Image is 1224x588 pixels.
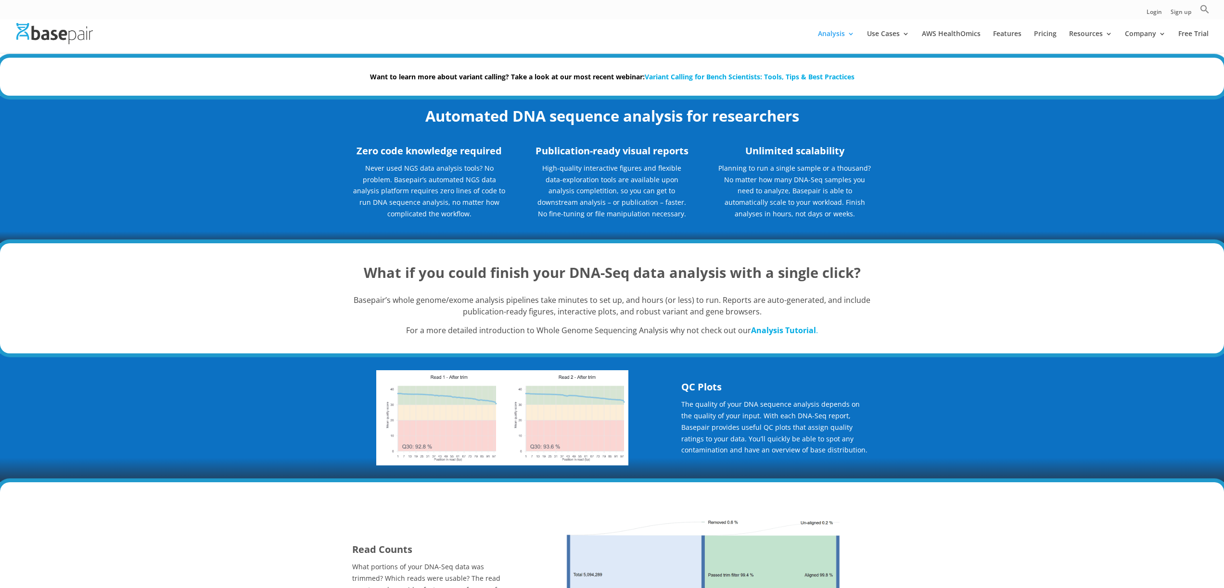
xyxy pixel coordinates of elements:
[751,325,818,336] a: Analysis Tutorial.
[1171,9,1191,19] a: Sign up
[535,144,689,163] h3: Publication-ready visual reports
[1178,30,1209,53] a: Free Trial
[681,400,867,454] span: The quality of your DNA sequence analysis depends on the quality of your input. With each DNA-Seq...
[1147,9,1162,19] a: Login
[425,106,799,126] strong: Automated DNA sequence analysis for researchers
[370,72,854,81] strong: Want to learn more about variant calling? Take a look at our most recent webinar:
[352,163,506,226] p: Never used NGS data analysis tools? No problem. Basepair’s automated NGS data analysis platform r...
[818,30,854,53] a: Analysis
[718,144,872,163] h3: Unlimited scalability
[751,325,816,336] strong: Analysis Tutorial
[535,163,689,220] p: High-quality interactive figures and flexible data-exploration tools are available upon analysis ...
[352,325,872,337] p: For a more detailed introduction to Whole Genome Sequencing Analysis why not check out our
[364,263,861,282] strong: What if you could finish your DNA-Seq data analysis with a single click?
[645,72,854,81] a: Variant Calling for Bench Scientists: Tools, Tips & Best Practices
[1200,4,1210,19] a: Search Icon Link
[16,23,93,44] img: Basepair
[718,163,872,220] p: Planning to run a single sample or a thousand? No matter how many DNA-Seq samples you need to ana...
[352,144,506,163] h3: Zero code knowledge required
[1125,30,1166,53] a: Company
[1069,30,1112,53] a: Resources
[681,380,722,393] strong: QC Plots
[867,30,909,53] a: Use Cases
[1200,4,1210,14] svg: Search
[922,30,981,53] a: AWS HealthOmics
[993,30,1021,53] a: Features
[1034,30,1057,53] a: Pricing
[352,543,412,556] strong: Read Counts
[352,295,872,325] p: Basepair’s whole genome/exome analysis pipelines take minutes to set up, and hours (or less) to r...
